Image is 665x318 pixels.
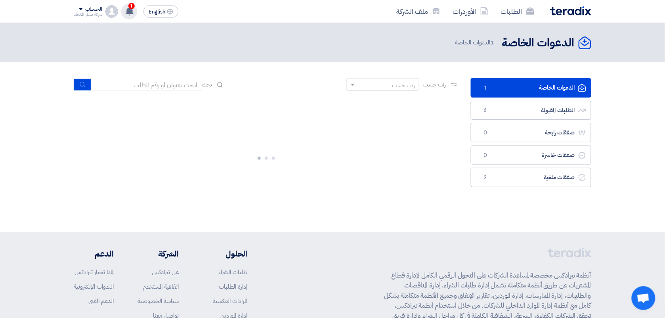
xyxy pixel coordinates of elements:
a: الطلبات [495,2,541,21]
a: سياسة الخصوصية [138,297,179,305]
h2: الدعوات الخاصة [502,35,575,51]
span: الدعوات الخاصة [455,38,496,47]
span: رتب حسب [423,80,446,89]
span: 2 [481,174,490,182]
li: الحلول [203,248,247,260]
a: صفقات ملغية2 [471,168,591,187]
div: شركة مسار الاتحاد [74,12,103,17]
a: الدعم الفني [89,297,114,305]
img: profile_test.png [105,5,118,18]
li: الشركة [138,248,179,260]
input: ابحث بعنوان أو رقم الطلب [91,79,202,91]
div: الحساب [85,6,102,13]
a: طلبات الشراء [218,268,247,276]
span: 0 [481,151,490,159]
a: الأوردرات [447,2,495,21]
li: الدعم [74,248,114,260]
a: صفقات رابحة0 [471,123,591,142]
a: اتفاقية المستخدم [143,282,179,291]
button: English [143,5,178,18]
a: عن تيرادكس [152,268,179,276]
div: رتب حسب [392,81,415,90]
span: English [149,9,165,15]
a: لماذا تختار تيرادكس [75,268,114,276]
a: ملف الشركة [390,2,447,21]
a: المزادات العكسية [213,297,247,305]
a: دردشة مفتوحة [632,286,655,310]
a: صفقات خاسرة0 [471,146,591,165]
span: 6 [481,107,490,115]
span: 1 [128,3,135,9]
a: الطلبات المقبولة6 [471,101,591,120]
a: الندوات الإلكترونية [74,282,114,291]
a: الدعوات الخاصة1 [471,78,591,98]
span: 1 [491,38,494,47]
a: إدارة الطلبات [219,282,247,291]
span: 0 [481,129,490,137]
img: Teradix logo [550,6,591,15]
span: بحث [202,80,212,89]
span: 1 [481,84,490,92]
